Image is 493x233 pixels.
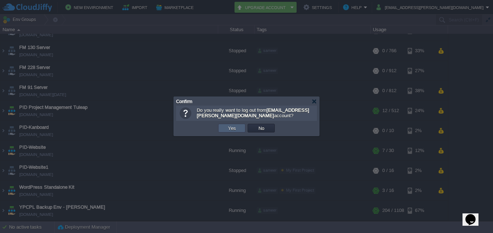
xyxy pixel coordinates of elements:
span: Confirm [176,99,192,104]
button: No [256,125,266,131]
b: [EMAIL_ADDRESS][PERSON_NAME][DOMAIN_NAME] [197,107,309,118]
iframe: chat widget [463,204,486,226]
button: Yes [226,125,238,131]
span: Do you really want to log out from account? [197,107,309,118]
